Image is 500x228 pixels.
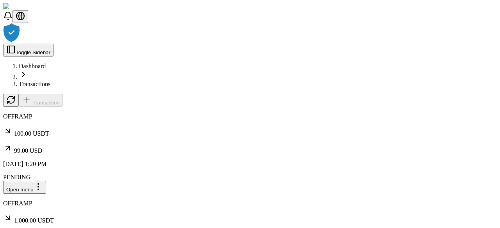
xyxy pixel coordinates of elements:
span: Transaction [32,100,59,106]
span: Toggle Sidebar [16,49,50,55]
p: OFFRAMP [3,200,497,207]
p: 100.00 USDT [3,126,497,137]
button: Toggle Sidebar [3,44,54,57]
img: ShieldPay Logo [3,3,50,10]
button: Transaction [19,94,63,107]
p: 99.00 USD [3,143,497,154]
p: 1,000.00 USDT [3,213,497,224]
p: [DATE] 1:20 PM [3,161,497,168]
span: Open menu [6,187,34,193]
p: OFFRAMP [3,113,497,120]
button: Open menu [3,181,46,194]
a: Transactions [19,81,50,87]
a: Dashboard [19,63,46,69]
nav: breadcrumb [3,63,497,88]
div: PENDING [3,174,497,181]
